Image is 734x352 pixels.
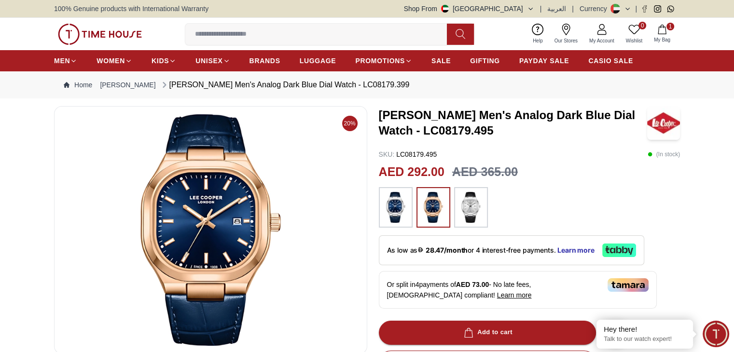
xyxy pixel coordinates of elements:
span: | [572,4,574,14]
a: Instagram [654,5,661,13]
img: United Arab Emirates [441,5,449,13]
span: SKU : [379,150,395,158]
a: SALE [431,52,451,69]
div: Hey there! [604,325,686,334]
a: MEN [54,52,77,69]
p: ( In stock ) [648,149,680,159]
a: UNISEX [195,52,230,69]
span: 0 [638,22,646,29]
button: Shop From[GEOGRAPHIC_DATA] [404,4,534,14]
a: Home [64,80,92,90]
span: BRANDS [249,56,280,66]
span: My Account [585,37,618,44]
img: Lee Cooper Men's Analog Dark Blue Dial Watch - LC08179.399 [62,114,359,346]
span: 1 [666,23,674,30]
span: | [540,4,542,14]
a: Our Stores [549,22,583,46]
img: ... [459,192,483,223]
div: Currency [580,4,611,14]
a: PROMOTIONS [355,52,412,69]
a: Facebook [641,5,648,13]
a: LUGGAGE [300,52,336,69]
span: Wishlist [622,37,646,44]
span: CASIO SALE [588,56,633,66]
div: Or split in 4 payments of - No late fees, [DEMOGRAPHIC_DATA] compliant! [379,271,657,309]
span: LUGGAGE [300,56,336,66]
p: LC08179.495 [379,149,437,159]
button: Add to cart [379,321,596,345]
a: WOMEN [97,52,132,69]
span: Help [529,37,547,44]
div: Chat Widget [703,321,729,347]
div: [PERSON_NAME] Men's Analog Dark Blue Dial Watch - LC08179.399 [160,79,410,91]
span: GIFTING [470,56,500,66]
p: Talk to our watch expert! [604,335,686,343]
a: Help [527,22,549,46]
span: MEN [54,56,70,66]
a: Whatsapp [667,5,674,13]
span: UNISEX [195,56,222,66]
span: PAYDAY SALE [519,56,569,66]
h3: AED 365.00 [452,163,518,181]
span: Our Stores [551,37,582,44]
span: PROMOTIONS [355,56,405,66]
a: [PERSON_NAME] [100,80,155,90]
a: KIDS [152,52,176,69]
img: Tamara [608,278,649,292]
nav: Breadcrumb [54,71,680,98]
a: GIFTING [470,52,500,69]
span: SALE [431,56,451,66]
img: ... [421,192,445,223]
span: WOMEN [97,56,125,66]
h2: AED 292.00 [379,163,444,181]
span: 20% [342,116,358,131]
a: BRANDS [249,52,280,69]
img: ... [58,24,142,45]
button: 1My Bag [648,23,676,45]
img: Lee Cooper Men's Analog Dark Blue Dial Watch - LC08179.495 [647,106,680,140]
span: My Bag [650,36,674,43]
a: 0Wishlist [620,22,648,46]
div: Add to cart [462,327,512,338]
img: ... [384,192,408,223]
span: 100% Genuine products with International Warranty [54,4,208,14]
a: PAYDAY SALE [519,52,569,69]
span: AED 73.00 [456,281,489,288]
button: العربية [547,4,566,14]
span: KIDS [152,56,169,66]
span: Learn more [497,291,532,299]
a: CASIO SALE [588,52,633,69]
span: | [635,4,637,14]
h3: [PERSON_NAME] Men's Analog Dark Blue Dial Watch - LC08179.495 [379,108,647,138]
